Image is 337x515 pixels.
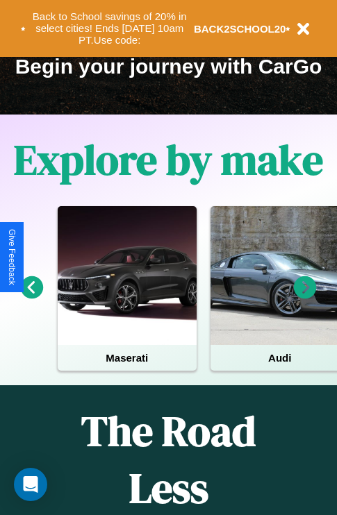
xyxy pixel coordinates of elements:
div: Open Intercom Messenger [14,468,47,501]
h4: Maserati [58,345,197,371]
b: BACK2SCHOOL20 [194,23,286,35]
button: Back to School savings of 20% in select cities! Ends [DATE] 10am PT.Use code: [26,7,194,50]
h1: Explore by make [14,131,323,188]
div: Give Feedback [7,229,17,285]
